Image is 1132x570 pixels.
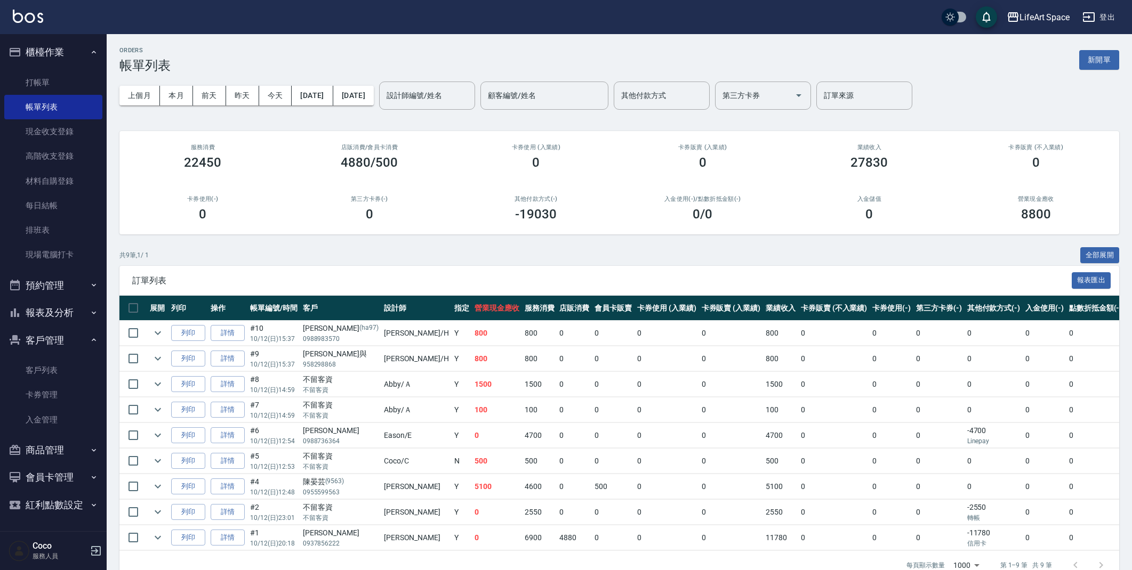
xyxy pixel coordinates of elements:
[381,397,452,422] td: Abby /Ａ
[1066,500,1125,525] td: 0
[211,427,245,444] a: 詳情
[632,196,774,202] h2: 入金使用(-) /點數折抵金額(-)
[303,425,379,436] div: [PERSON_NAME]
[33,551,87,561] p: 服務人員
[472,372,522,397] td: 1500
[966,196,1107,202] h2: 營業現金應收
[4,382,102,407] a: 卡券管理
[699,346,764,371] td: 0
[300,296,381,321] th: 客戶
[250,487,298,497] p: 10/12 (日) 12:48
[150,530,166,545] button: expand row
[150,325,166,341] button: expand row
[1080,247,1120,264] button: 全部展開
[211,351,245,367] a: 詳情
[763,321,798,346] td: 800
[250,513,298,523] p: 10/12 (日) 23:01
[4,491,102,519] button: 紅利點數設定
[632,144,774,151] h2: 卡券販賣 (入業績)
[4,299,102,327] button: 報表及分析
[557,346,592,371] td: 0
[452,525,472,550] td: Y
[303,462,379,471] p: 不留客資
[865,207,873,222] h3: 0
[965,525,1023,550] td: -11780
[132,275,1072,286] span: 訂單列表
[299,196,440,202] h2: 第三方卡券(-)
[452,500,472,525] td: Y
[1066,346,1125,371] td: 0
[850,155,888,170] h3: 27830
[1023,321,1066,346] td: 0
[790,87,807,104] button: Open
[333,86,374,105] button: [DATE]
[171,478,205,495] button: 列印
[4,272,102,299] button: 預約管理
[250,436,298,446] p: 10/12 (日) 12:54
[4,436,102,464] button: 商品管理
[247,397,300,422] td: #7
[870,346,913,371] td: 0
[247,525,300,550] td: #1
[1079,50,1119,70] button: 新開單
[381,449,452,474] td: Coco /C
[303,451,379,462] div: 不留客資
[763,500,798,525] td: 2550
[452,423,472,448] td: Y
[635,423,699,448] td: 0
[259,86,292,105] button: 今天
[1023,296,1066,321] th: 入金使用(-)
[211,453,245,469] a: 詳情
[799,144,940,151] h2: 業績收入
[150,376,166,392] button: expand row
[452,449,472,474] td: N
[171,402,205,418] button: 列印
[557,525,592,550] td: 4880
[870,423,913,448] td: 0
[381,296,452,321] th: 設計師
[1021,207,1051,222] h3: 8800
[557,372,592,397] td: 0
[381,474,452,499] td: [PERSON_NAME]
[592,474,635,499] td: 500
[976,6,997,28] button: save
[763,346,798,371] td: 800
[4,242,102,267] a: 現場電腦打卡
[250,539,298,548] p: 10/12 (日) 20:18
[1072,275,1111,285] a: 報表匯出
[341,155,398,170] h3: 4880/500
[250,462,298,471] p: 10/12 (日) 12:53
[592,346,635,371] td: 0
[635,321,699,346] td: 0
[303,400,379,411] div: 不留客資
[4,463,102,491] button: 會員卡管理
[4,218,102,242] a: 排班表
[13,10,43,23] img: Logo
[913,525,965,550] td: 0
[1066,423,1125,448] td: 0
[699,474,764,499] td: 0
[798,423,870,448] td: 0
[199,207,206,222] h3: 0
[1072,272,1111,289] button: 報表匯出
[472,525,522,550] td: 0
[247,474,300,499] td: #4
[119,58,171,73] h3: 帳單列表
[965,500,1023,525] td: -2550
[635,449,699,474] td: 0
[522,474,557,499] td: 4600
[4,408,102,432] a: 入金管理
[557,321,592,346] td: 0
[147,296,168,321] th: 展開
[699,500,764,525] td: 0
[247,449,300,474] td: #5
[1066,397,1125,422] td: 0
[1002,6,1074,28] button: LifeArt Space
[303,513,379,523] p: 不留客資
[472,449,522,474] td: 500
[913,474,965,499] td: 0
[798,525,870,550] td: 0
[303,334,379,344] p: 0988983570
[967,513,1021,523] p: 轉帳
[870,449,913,474] td: 0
